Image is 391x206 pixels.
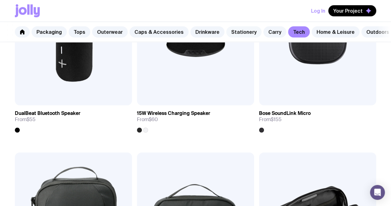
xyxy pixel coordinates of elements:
[333,8,363,14] span: Your Project
[137,105,254,133] a: 15W Wireless Charging SpeakerFrom$60
[15,105,132,133] a: DualBeat Bluetooth SpeakerFrom$55
[312,26,359,37] a: Home & Leisure
[32,26,67,37] a: Packaging
[288,26,310,37] a: Tech
[259,116,282,123] span: From
[130,26,189,37] a: Caps & Accessories
[259,105,376,133] a: Bose SoundLink MicroFrom$155
[69,26,90,37] a: Tops
[15,110,80,116] h3: DualBeat Bluetooth Speaker
[137,116,158,123] span: From
[190,26,224,37] a: Drinkware
[271,116,282,123] span: $155
[226,26,261,37] a: Stationery
[370,185,385,200] div: Open Intercom Messenger
[149,116,158,123] span: $60
[27,116,36,123] span: $55
[328,5,376,16] button: Your Project
[15,116,36,123] span: From
[259,110,311,116] h3: Bose SoundLink Micro
[92,26,128,37] a: Outerwear
[137,110,210,116] h3: 15W Wireless Charging Speaker
[311,5,325,16] button: Log In
[263,26,286,37] a: Carry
